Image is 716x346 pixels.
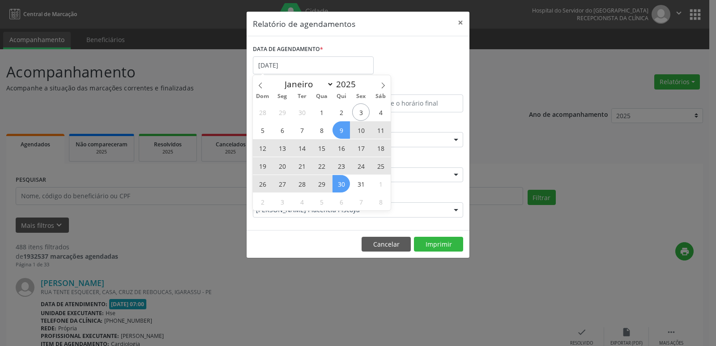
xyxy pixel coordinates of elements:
[372,139,389,157] span: Outubro 18, 2025
[273,139,291,157] span: Outubro 13, 2025
[352,175,370,192] span: Outubro 31, 2025
[332,121,350,139] span: Outubro 9, 2025
[254,157,271,175] span: Outubro 19, 2025
[452,12,469,34] button: Close
[293,157,311,175] span: Outubro 21, 2025
[334,78,363,90] input: Year
[313,121,330,139] span: Outubro 8, 2025
[360,94,463,112] input: Selecione o horário final
[293,103,311,121] span: Setembro 30, 2025
[372,103,389,121] span: Outubro 4, 2025
[273,193,291,210] span: Novembro 3, 2025
[332,139,350,157] span: Outubro 16, 2025
[352,157,370,175] span: Outubro 24, 2025
[254,139,271,157] span: Outubro 12, 2025
[352,103,370,121] span: Outubro 3, 2025
[332,193,350,210] span: Novembro 6, 2025
[253,56,374,74] input: Selecione uma data ou intervalo
[372,175,389,192] span: Novembro 1, 2025
[313,193,330,210] span: Novembro 5, 2025
[273,121,291,139] span: Outubro 6, 2025
[352,121,370,139] span: Outubro 10, 2025
[372,193,389,210] span: Novembro 8, 2025
[332,103,350,121] span: Outubro 2, 2025
[254,121,271,139] span: Outubro 5, 2025
[253,43,323,56] label: DATA DE AGENDAMENTO
[372,157,389,175] span: Outubro 25, 2025
[414,237,463,252] button: Imprimir
[273,175,291,192] span: Outubro 27, 2025
[254,193,271,210] span: Novembro 2, 2025
[273,94,292,99] span: Seg
[352,193,370,210] span: Novembro 7, 2025
[254,175,271,192] span: Outubro 26, 2025
[313,139,330,157] span: Outubro 15, 2025
[362,237,411,252] button: Cancelar
[280,78,334,90] select: Month
[312,94,332,99] span: Qua
[332,175,350,192] span: Outubro 30, 2025
[253,18,355,30] h5: Relatório de agendamentos
[293,175,311,192] span: Outubro 28, 2025
[254,103,271,121] span: Setembro 28, 2025
[273,157,291,175] span: Outubro 20, 2025
[313,157,330,175] span: Outubro 22, 2025
[372,121,389,139] span: Outubro 11, 2025
[293,121,311,139] span: Outubro 7, 2025
[332,157,350,175] span: Outubro 23, 2025
[371,94,391,99] span: Sáb
[293,139,311,157] span: Outubro 14, 2025
[332,94,351,99] span: Qui
[273,103,291,121] span: Setembro 29, 2025
[313,175,330,192] span: Outubro 29, 2025
[360,81,463,94] label: ATÉ
[313,103,330,121] span: Outubro 1, 2025
[253,94,273,99] span: Dom
[352,139,370,157] span: Outubro 17, 2025
[351,94,371,99] span: Sex
[293,193,311,210] span: Novembro 4, 2025
[292,94,312,99] span: Ter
